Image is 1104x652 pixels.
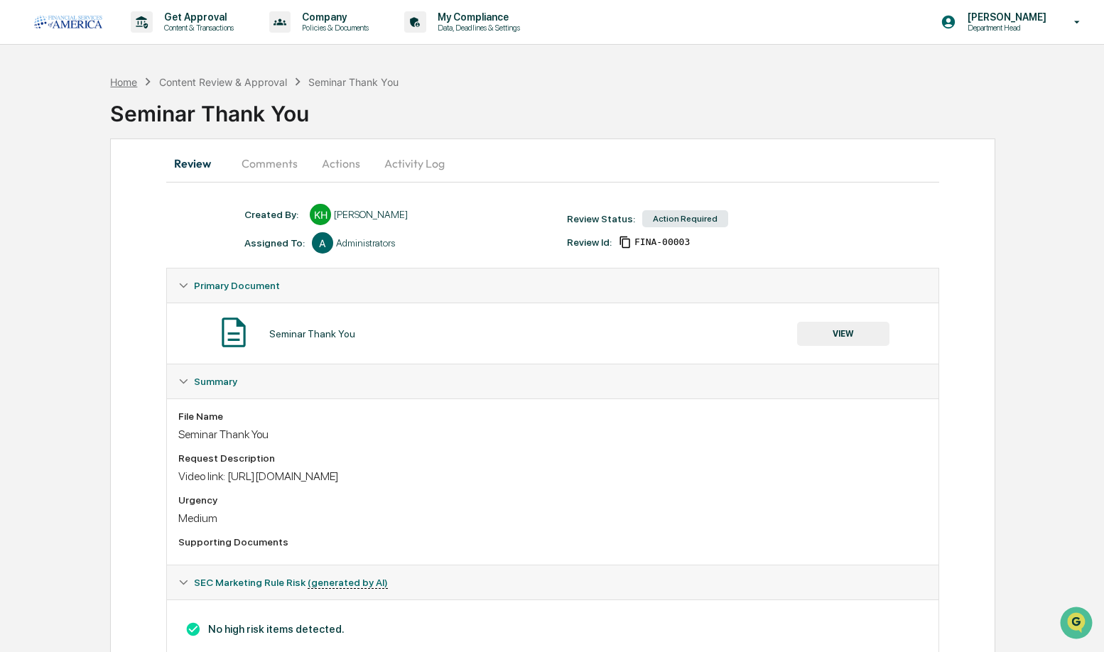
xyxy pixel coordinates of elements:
[426,11,527,23] p: My Compliance
[567,213,635,224] div: Review Status:
[166,146,939,180] div: secondary tabs example
[194,577,388,588] span: SEC Marketing Rule Risk
[309,146,373,180] button: Actions
[244,209,303,220] div: Created By: ‎ ‎
[28,206,90,220] span: Data Lookup
[14,180,26,192] div: 🖐️
[167,364,938,398] div: Summary
[110,76,137,88] div: Home
[1059,605,1097,643] iframe: Open customer support
[153,23,241,33] p: Content & Transactions
[167,303,938,364] div: Primary Document
[178,411,927,422] div: File Name
[291,23,376,33] p: Policies & Documents
[291,11,376,23] p: Company
[310,204,331,225] div: KH
[336,237,395,249] div: Administrators
[230,146,309,180] button: Comments
[178,536,927,548] div: Supporting Documents
[194,376,237,387] span: Summary
[110,89,1104,126] div: Seminar Thank You
[14,30,259,53] p: How can we help?
[373,146,456,180] button: Activity Log
[956,23,1054,33] p: Department Head
[28,179,92,193] span: Preclearance
[178,452,927,464] div: Request Description
[9,173,97,199] a: 🖐️Preclearance
[103,180,114,192] div: 🗄️
[567,237,612,248] div: Review Id:
[334,209,408,220] div: [PERSON_NAME]
[14,207,26,219] div: 🔎
[159,76,287,88] div: Content Review & Approval
[308,76,399,88] div: Seminar Thank You
[426,23,527,33] p: Data, Deadlines & Settings
[634,237,690,248] span: 038d6be7-8b05-4032-8eea-fe40d7a379f0
[100,240,172,251] a: Powered byPylon
[167,565,938,599] div: SEC Marketing Rule Risk (generated by AI)
[14,109,40,134] img: 1746055101610-c473b297-6a78-478c-a979-82029cc54cd1
[194,280,280,291] span: Primary Document
[178,621,927,637] h3: No high risk items detected.
[167,268,938,303] div: Primary Document
[48,123,180,134] div: We're available if you need us!
[34,16,102,28] img: logo
[308,577,388,589] u: (generated by AI)
[178,494,927,506] div: Urgency
[244,237,305,249] div: Assigned To:
[642,210,728,227] div: Action Required
[9,200,95,226] a: 🔎Data Lookup
[312,232,333,254] div: A
[153,11,241,23] p: Get Approval
[167,398,938,565] div: Summary
[178,428,927,441] div: Seminar Thank You
[97,173,182,199] a: 🗄️Attestations
[48,109,233,123] div: Start new chat
[269,328,355,339] div: Seminar Thank You
[141,241,172,251] span: Pylon
[956,11,1054,23] p: [PERSON_NAME]
[216,315,251,350] img: Document Icon
[178,469,927,483] div: Video link: [URL][DOMAIN_NAME]
[797,322,889,346] button: VIEW
[178,511,927,525] div: Medium
[242,113,259,130] button: Start new chat
[166,146,230,180] button: Review
[117,179,176,193] span: Attestations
